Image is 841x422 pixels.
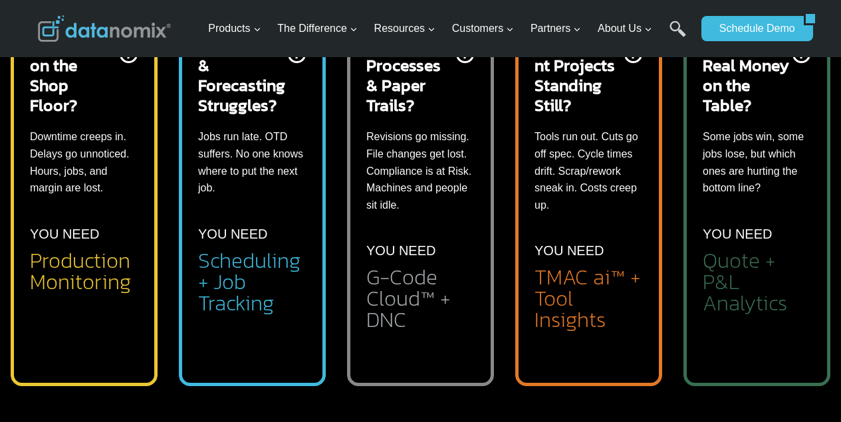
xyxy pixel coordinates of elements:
[669,21,686,51] a: Search
[30,35,117,115] h2: Flying Blind on the Shop Floor?
[7,187,220,415] iframe: Popup CTA
[198,35,285,115] h2: Scheduling & Forecasting Struggles?
[703,128,811,196] p: Some jobs win, some jobs lose, but which ones are hurting the bottom line?
[701,16,804,41] a: Schedule Demo
[366,240,435,261] p: YOU NEED
[535,35,622,115] h2: Improvement Projects Standing Still?
[38,15,171,42] img: Datanomix
[703,250,811,314] h2: Quote + P&L Analytics
[181,296,224,306] a: Privacy Policy
[598,20,652,37] span: About Us
[299,164,350,176] span: State/Region
[366,266,475,330] h2: G-Code Cloud™ + DNC
[374,20,435,37] span: Resources
[366,35,453,115] h2: Manual Processes & Paper Trails?
[531,20,581,37] span: Partners
[535,128,643,213] p: Tools run out. Cuts go off spec. Cycle times drift. Scrap/rework sneak in. Costs creep up.
[203,7,695,51] nav: Primary Navigation
[277,20,358,37] span: The Difference
[703,35,790,115] h2: Leaving Real Money on the Table?
[703,223,772,245] p: YOU NEED
[30,128,138,196] p: Downtime creeps in. Delays go unnoticed. Hours, jobs, and margin are lost.
[198,223,267,245] p: YOU NEED
[535,240,604,261] p: YOU NEED
[198,128,306,196] p: Jobs run late. OTD suffers. No one knows where to put the next job.
[149,296,169,306] a: Terms
[299,1,342,13] span: Last Name
[366,128,475,213] p: Revisions go missing. File changes get lost. Compliance is at Risk. Machines and people sit idle.
[208,20,261,37] span: Products
[299,55,359,67] span: Phone number
[452,20,514,37] span: Customers
[198,250,306,314] h2: Scheduling + Job Tracking
[535,266,643,330] h2: TMAC ai™ + Tool Insights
